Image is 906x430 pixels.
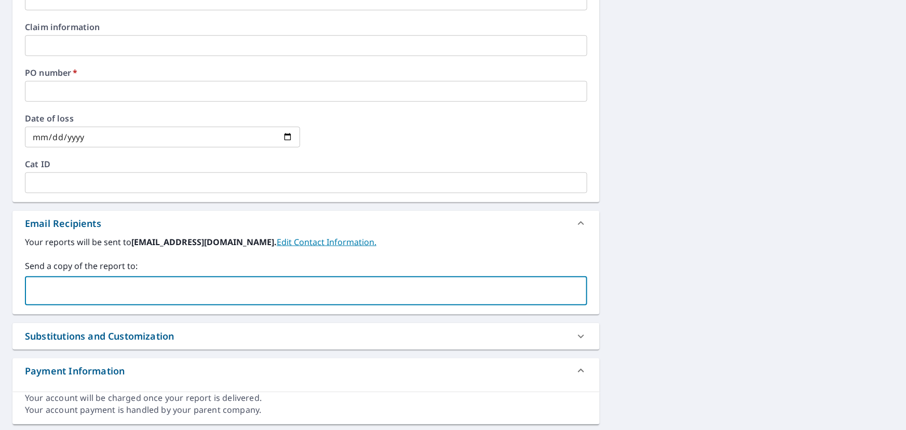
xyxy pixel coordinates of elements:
[25,69,587,77] label: PO number
[25,160,587,168] label: Cat ID
[25,404,587,416] div: Your account payment is handled by your parent company.
[25,114,300,123] label: Date of loss
[12,211,600,236] div: Email Recipients
[25,392,587,404] div: Your account will be charged once your report is delivered.
[25,236,587,248] label: Your reports will be sent to
[277,236,376,248] a: EditContactInfo
[12,358,600,383] div: Payment Information
[131,236,277,248] b: [EMAIL_ADDRESS][DOMAIN_NAME].
[25,217,101,231] div: Email Recipients
[25,23,587,31] label: Claim information
[25,260,587,272] label: Send a copy of the report to:
[12,323,600,350] div: Substitutions and Customization
[25,364,125,378] div: Payment Information
[25,329,174,343] div: Substitutions and Customization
